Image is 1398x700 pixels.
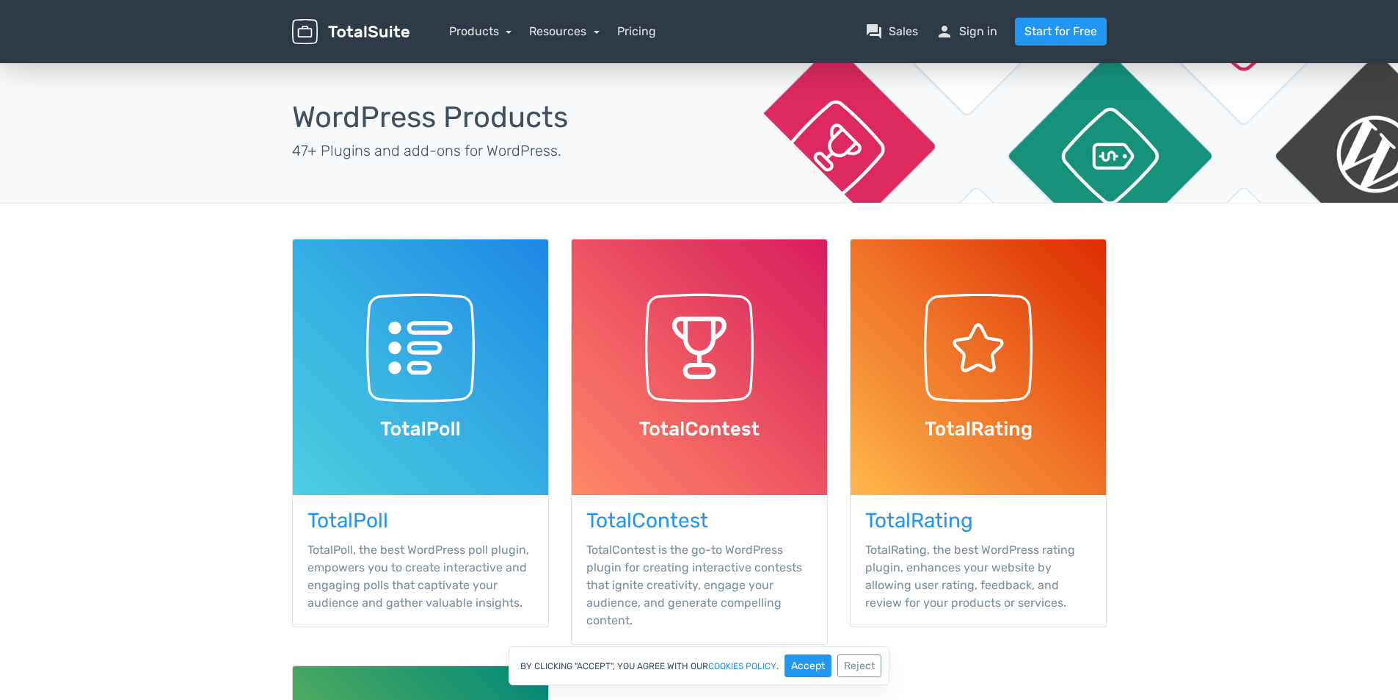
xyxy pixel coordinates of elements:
[936,23,997,40] a: personSign in
[571,239,828,645] a: TotalContest TotalContest is the go-to WordPress plugin for creating interactive contests that ig...
[850,239,1107,627] a: TotalRating TotalRating, the best WordPress rating plugin, enhances your website by allowing user...
[292,239,549,627] a: TotalPoll TotalPoll, the best WordPress poll plugin, empowers you to create interactive and engag...
[708,662,776,671] a: cookies policy
[586,510,812,533] h3: TotalContest WordPress Plugin
[851,239,1106,495] img: TotalRating WordPress Plugin
[617,23,656,40] a: Pricing
[837,654,881,677] button: Reject
[307,510,534,533] h3: TotalPoll WordPress Plugin
[292,101,688,134] h1: WordPress Products
[586,541,812,629] p: TotalContest is the go-to WordPress plugin for creating interactive contests that ignite creativi...
[292,19,409,45] img: TotalSuite for WordPress
[509,646,889,685] div: By clicking "Accept", you agree with our .
[865,23,883,40] span: question_answer
[865,543,1075,610] span: TotalRating, the best WordPress rating plugin, enhances your website by allowing user rating, fee...
[1015,18,1107,46] a: Start for Free
[529,24,600,38] a: Resources
[449,24,512,38] a: Products
[292,140,688,162] p: 47+ Plugins and add-ons for WordPress.
[572,239,827,495] img: TotalContest WordPress Plugin
[307,541,534,612] p: TotalPoll, the best WordPress poll plugin, empowers you to create interactive and engaging polls ...
[865,23,918,40] a: question_answerSales
[293,239,548,495] img: TotalPoll WordPress Plugin
[865,510,1091,533] h3: TotalRating WordPress Plugin
[784,654,831,677] button: Accept
[936,23,953,40] span: person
